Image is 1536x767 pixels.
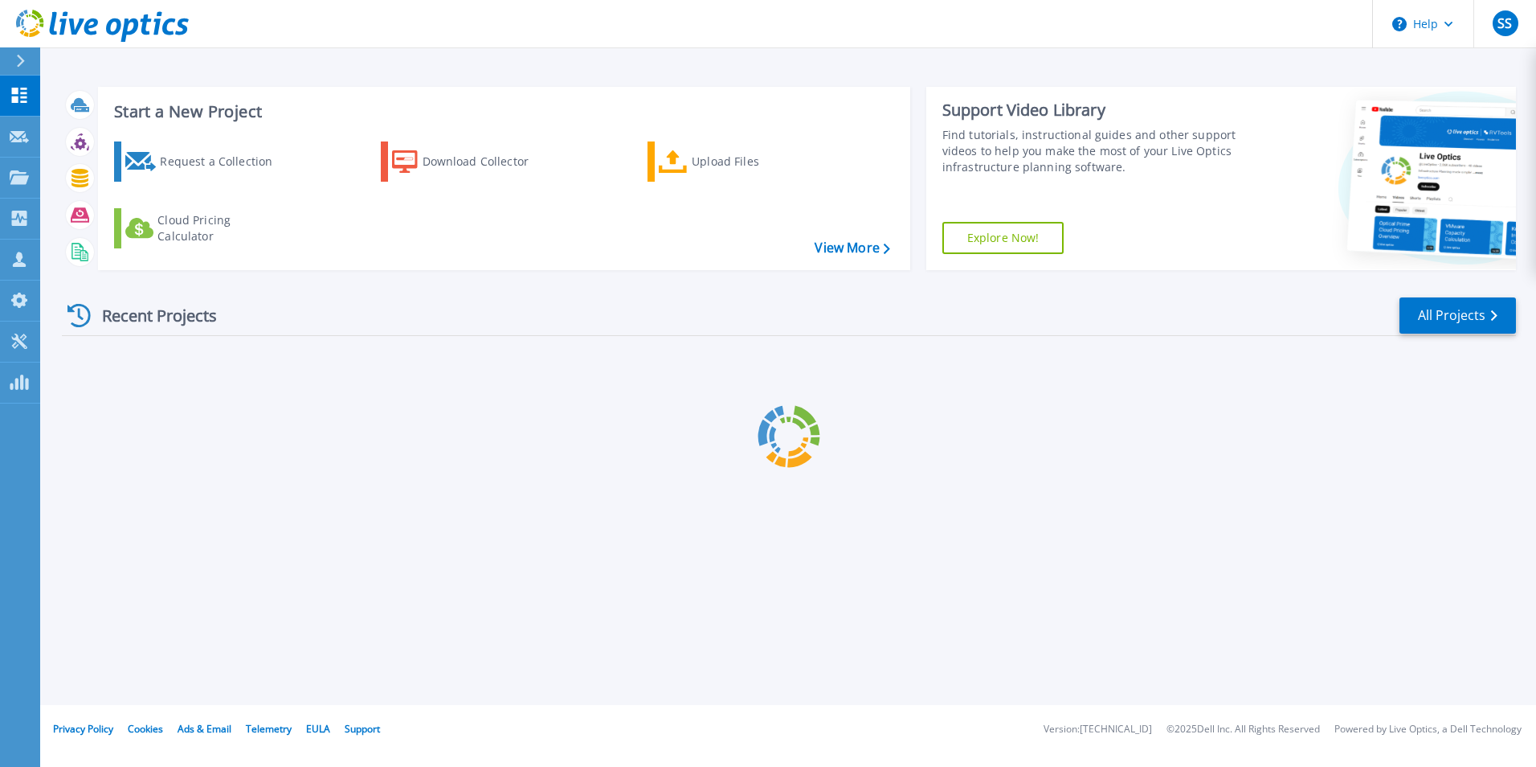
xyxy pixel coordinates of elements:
div: Recent Projects [62,296,239,335]
a: Support [345,722,380,736]
a: Cloud Pricing Calculator [114,208,293,248]
a: Telemetry [246,722,292,736]
a: All Projects [1399,297,1516,334]
div: Support Video Library [942,100,1243,121]
span: SS [1497,17,1512,30]
div: Download Collector [423,146,551,178]
li: Version: [TECHNICAL_ID] [1044,724,1152,735]
li: Powered by Live Optics, a Dell Technology [1334,724,1522,735]
div: Upload Files [692,146,820,178]
a: View More [815,240,889,256]
a: Privacy Policy [53,722,113,736]
div: Cloud Pricing Calculator [157,212,286,244]
a: Explore Now! [942,222,1064,254]
a: Upload Files [647,142,827,182]
h3: Start a New Project [114,103,889,121]
li: © 2025 Dell Inc. All Rights Reserved [1166,724,1320,735]
a: Cookies [128,722,163,736]
a: Ads & Email [178,722,231,736]
a: EULA [306,722,330,736]
div: Request a Collection [160,146,288,178]
a: Request a Collection [114,142,293,182]
a: Download Collector [381,142,560,182]
div: Find tutorials, instructional guides and other support videos to help you make the most of your L... [942,127,1243,175]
